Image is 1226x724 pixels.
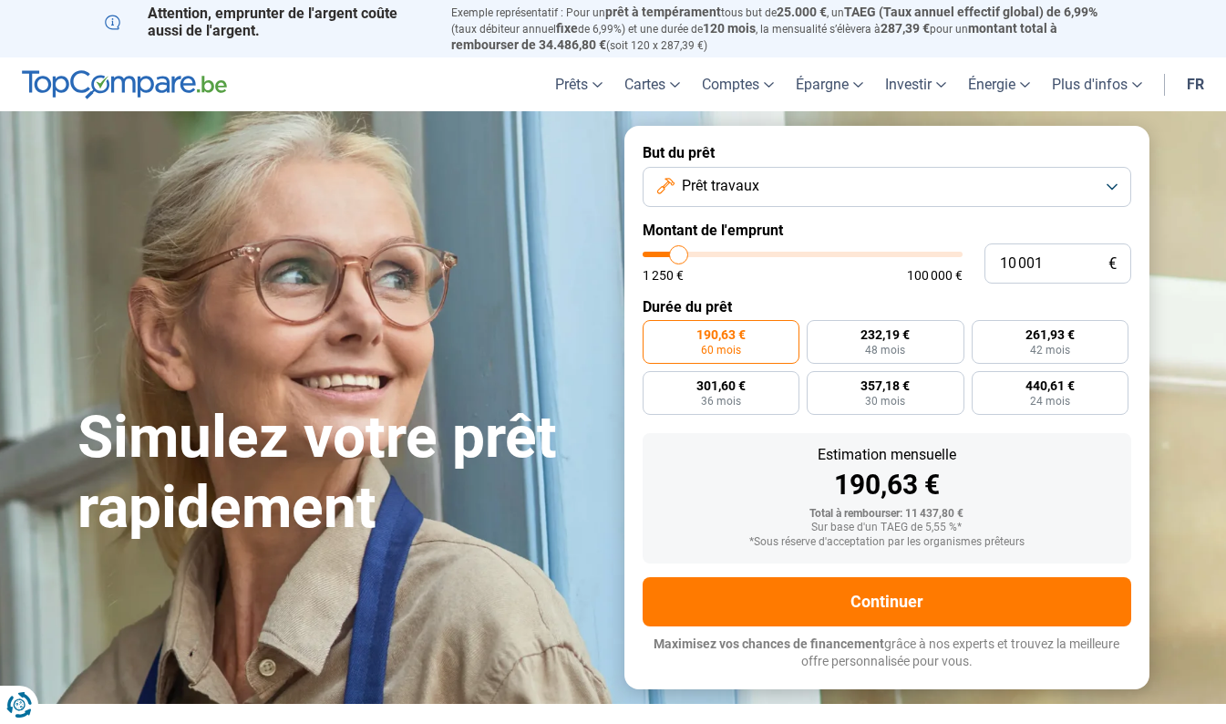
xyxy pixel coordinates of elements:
[657,508,1117,521] div: Total à rembourser: 11 437,80 €
[613,57,691,111] a: Cartes
[654,636,884,651] span: Maximisez vos chances de financement
[643,222,1131,239] label: Montant de l'emprunt
[657,522,1117,534] div: Sur base d'un TAEG de 5,55 %*
[696,379,746,392] span: 301,60 €
[1176,57,1215,111] a: fr
[696,328,746,341] span: 190,63 €
[1041,57,1153,111] a: Plus d'infos
[701,345,741,356] span: 60 mois
[881,21,930,36] span: 287,39 €
[105,5,429,39] p: Attention, emprunter de l'argent coûte aussi de l'argent.
[657,471,1117,499] div: 190,63 €
[691,57,785,111] a: Comptes
[703,21,756,36] span: 120 mois
[643,298,1131,315] label: Durée du prêt
[1025,328,1075,341] span: 261,93 €
[643,577,1131,626] button: Continuer
[1030,396,1070,407] span: 24 mois
[643,636,1131,671] p: grâce à nos experts et trouvez la meilleure offre personnalisée pour vous.
[22,70,227,99] img: TopCompare
[1030,345,1070,356] span: 42 mois
[785,57,874,111] a: Épargne
[643,144,1131,161] label: But du prêt
[451,21,1057,52] span: montant total à rembourser de 34.486,80 €
[77,403,603,543] h1: Simulez votre prêt rapidement
[1108,256,1117,272] span: €
[657,448,1117,462] div: Estimation mensuelle
[556,21,578,36] span: fixe
[874,57,957,111] a: Investir
[860,379,910,392] span: 357,18 €
[957,57,1041,111] a: Énergie
[657,536,1117,549] div: *Sous réserve d'acceptation par les organismes prêteurs
[777,5,827,19] span: 25.000 €
[643,167,1131,207] button: Prêt travaux
[907,269,963,282] span: 100 000 €
[865,396,905,407] span: 30 mois
[1025,379,1075,392] span: 440,61 €
[544,57,613,111] a: Prêts
[844,5,1097,19] span: TAEG (Taux annuel effectif global) de 6,99%
[605,5,721,19] span: prêt à tempérament
[451,5,1122,53] p: Exemple représentatif : Pour un tous but de , un (taux débiteur annuel de 6,99%) et une durée de ...
[701,396,741,407] span: 36 mois
[865,345,905,356] span: 48 mois
[860,328,910,341] span: 232,19 €
[682,176,759,196] span: Prêt travaux
[643,269,684,282] span: 1 250 €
